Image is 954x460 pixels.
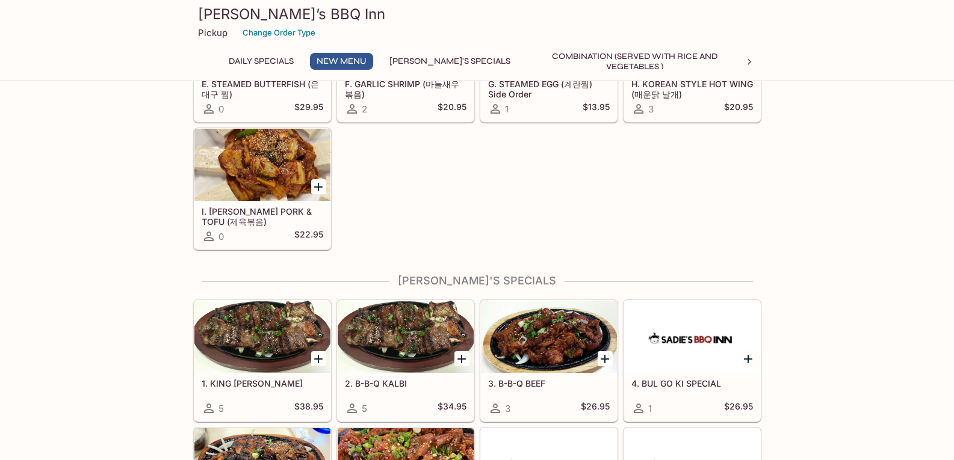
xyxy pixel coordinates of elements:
[362,103,367,115] span: 2
[598,351,613,366] button: Add 3. B-B-Q BEEF
[438,401,466,416] h5: $34.95
[311,179,326,194] button: Add I. KIMCHI PORK & TOFU (제육볶음)
[724,102,753,116] h5: $20.95
[624,301,760,373] div: 4. BUL GO KI SPECIAL
[488,378,610,388] h5: 3. B-B-Q BEEF
[198,27,228,38] p: Pickup
[631,79,753,99] h5: H. KOREAN STYLE HOT WING (매운닭 날개)
[741,351,756,366] button: Add 4. BUL GO KI SPECIAL
[480,300,618,422] a: 3. B-B-Q BEEF3$26.95
[218,103,224,115] span: 0
[218,403,224,414] span: 5
[294,401,323,416] h5: $38.95
[198,5,757,23] h3: [PERSON_NAME]’s BBQ Inn
[237,23,321,42] button: Change Order Type
[631,378,753,388] h5: 4. BUL GO KI SPECIAL
[345,79,466,99] h5: F. GARLIC SHRIMP (마늘새우볶음)
[648,403,652,414] span: 1
[194,128,331,250] a: I. [PERSON_NAME] PORK & TOFU (제육볶음)0$22.95
[648,103,654,115] span: 3
[194,300,331,422] a: 1. KING [PERSON_NAME]5$38.95
[311,351,326,366] button: Add 1. KING KALBI
[202,378,323,388] h5: 1. KING [PERSON_NAME]
[488,79,610,99] h5: G. STEAMED EGG (계란찜) Side Order
[724,401,753,416] h5: $26.95
[362,403,367,414] span: 5
[294,102,323,116] h5: $29.95
[202,79,323,99] h5: E. STEAMED BUTTERFISH (은대구 찜)
[583,102,610,116] h5: $13.95
[383,53,517,70] button: [PERSON_NAME]'s Specials
[194,301,330,373] div: 1. KING KALBI
[294,229,323,244] h5: $22.95
[581,401,610,416] h5: $26.95
[527,53,743,70] button: Combination (Served with Rice and Vegetables )
[345,378,466,388] h5: 2. B-B-Q KALBI
[193,274,761,287] h4: [PERSON_NAME]'s Specials
[222,53,300,70] button: Daily Specials
[454,351,469,366] button: Add 2. B-B-Q KALBI
[338,301,474,373] div: 2. B-B-Q KALBI
[505,403,510,414] span: 3
[218,231,224,242] span: 0
[624,300,761,422] a: 4. BUL GO KI SPECIAL1$26.95
[194,129,330,201] div: I. KIMCHI PORK & TOFU (제육볶음)
[481,301,617,373] div: 3. B-B-Q BEEF
[337,300,474,422] a: 2. B-B-Q KALBI5$34.95
[505,103,509,115] span: 1
[202,206,323,226] h5: I. [PERSON_NAME] PORK & TOFU (제육볶음)
[438,102,466,116] h5: $20.95
[310,53,373,70] button: New Menu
